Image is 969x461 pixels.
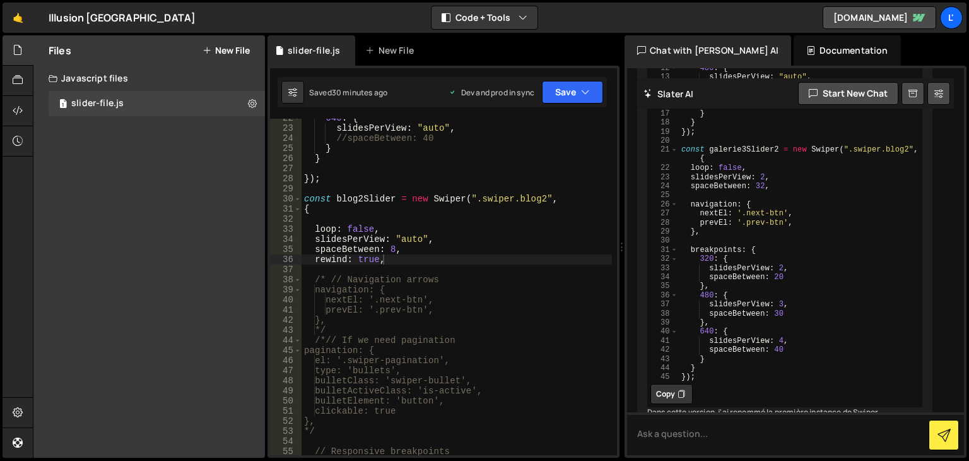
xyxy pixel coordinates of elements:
[270,436,302,446] div: 54
[270,356,302,366] div: 46
[649,182,678,191] div: 24
[649,191,678,200] div: 25
[49,10,196,25] div: Illusion [GEOGRAPHIC_DATA]
[3,3,33,33] a: 🤙
[270,133,302,143] div: 24
[270,153,302,164] div: 26
[270,244,302,254] div: 35
[649,246,678,254] div: 31
[71,98,124,109] div: slider-file.js
[649,291,678,300] div: 36
[270,184,302,194] div: 29
[270,426,302,436] div: 53
[270,376,302,386] div: 48
[649,282,678,291] div: 35
[649,136,678,145] div: 20
[270,204,302,214] div: 31
[270,224,302,234] div: 33
[270,325,302,335] div: 43
[649,73,678,81] div: 13
[649,146,678,164] div: 21
[649,328,678,337] div: 40
[432,6,537,29] button: Code + Tools
[270,285,302,295] div: 39
[649,309,678,318] div: 38
[542,81,603,104] button: Save
[625,35,791,66] div: Chat with [PERSON_NAME] AI
[649,318,678,327] div: 39
[270,164,302,174] div: 27
[643,88,694,100] h2: Slater AI
[270,143,302,153] div: 25
[649,109,678,118] div: 17
[940,6,963,29] a: L'
[270,396,302,406] div: 50
[649,200,678,209] div: 26
[798,82,898,105] button: Start new chat
[49,91,265,116] div: 16569/45286.js
[649,237,678,246] div: 30
[649,227,678,236] div: 29
[270,416,302,426] div: 52
[649,300,678,309] div: 37
[649,273,678,282] div: 34
[649,364,678,373] div: 44
[794,35,900,66] div: Documentation
[270,123,302,133] div: 23
[649,219,678,227] div: 28
[649,337,678,345] div: 41
[449,87,534,98] div: Dev and prod in sync
[649,173,678,182] div: 23
[309,87,387,98] div: Saved
[270,234,302,244] div: 34
[270,446,302,457] div: 55
[203,45,250,56] button: New File
[649,209,678,218] div: 27
[649,118,678,127] div: 18
[270,295,302,305] div: 40
[365,44,418,57] div: New File
[270,254,302,265] div: 36
[270,305,302,315] div: 41
[270,214,302,224] div: 32
[649,64,678,73] div: 12
[649,355,678,364] div: 43
[270,335,302,345] div: 44
[650,384,693,404] button: Copy
[270,315,302,325] div: 42
[332,87,387,98] div: 30 minutes ago
[649,345,678,354] div: 42
[649,373,678,382] div: 45
[270,194,302,204] div: 30
[649,164,678,172] div: 22
[270,345,302,356] div: 45
[270,366,302,376] div: 47
[288,44,340,57] div: slider-file.js
[823,6,936,29] a: [DOMAIN_NAME]
[59,100,67,110] span: 1
[270,406,302,416] div: 51
[33,66,265,91] div: Javascript files
[649,128,678,136] div: 19
[270,265,302,275] div: 37
[649,264,678,273] div: 33
[649,254,678,263] div: 32
[270,174,302,184] div: 28
[270,386,302,396] div: 49
[270,275,302,285] div: 38
[49,44,71,57] h2: Files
